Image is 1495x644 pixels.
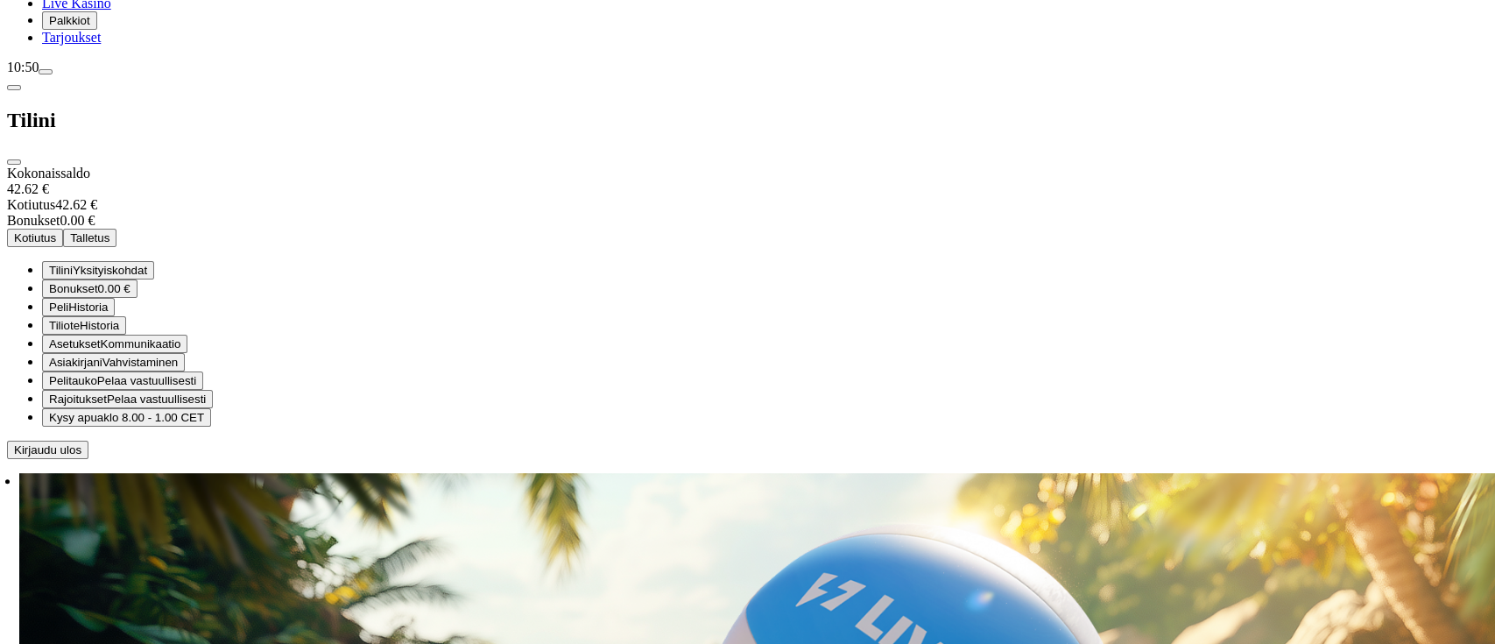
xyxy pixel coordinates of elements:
[42,298,115,316] button: history iconPeliHistoria
[49,393,107,406] span: Rajoitukset
[68,301,108,314] span: Historia
[42,30,101,45] a: gift-inverted iconTarjoukset
[42,11,97,30] button: reward iconPalkkiot
[70,231,109,244] span: Talletus
[7,441,88,459] button: Kirjaudu ulos
[7,109,1488,132] h2: Tilini
[97,374,196,387] span: Pelaa vastuullisesti
[42,353,185,372] button: document iconAsiakirjaniVahvistaminen
[7,229,63,247] button: Kotiutus
[42,261,154,280] button: user-circle iconTiliniYksityiskohdat
[49,264,73,277] span: Tilini
[101,337,181,350] span: Kommunikaatio
[42,390,213,408] button: limits iconRajoituksetPelaa vastuullisesti
[14,443,81,456] span: Kirjaudu ulos
[42,408,211,427] button: headphones iconKysy apuaklo 8.00 - 1.00 CET
[7,197,55,212] span: Kotiutus
[42,30,101,45] span: Tarjoukset
[7,181,1488,197] div: 42.62 €
[39,69,53,74] button: menu
[42,335,187,353] button: toggle iconAsetuksetKommunikaatio
[42,316,126,335] button: transactions iconTilioteHistoria
[42,372,203,390] button: clock iconPelitaukoPelaa vastuullisesti
[107,393,206,406] span: Pelaa vastuullisesti
[103,411,204,424] span: klo 8.00 - 1.00 CET
[7,159,21,165] button: close
[7,213,60,228] span: Bonukset
[7,213,1488,229] div: 0.00 €
[49,411,103,424] span: Kysy apua
[7,60,39,74] span: 10:50
[73,264,147,277] span: Yksityiskohdat
[49,301,68,314] span: Peli
[49,14,90,27] span: Palkkiot
[7,85,21,90] button: chevron-left icon
[7,166,1488,197] div: Kokonaissaldo
[49,356,102,369] span: Asiakirjani
[49,319,80,332] span: Tiliote
[98,282,130,295] span: 0.00 €
[102,356,178,369] span: Vahvistaminen
[49,337,101,350] span: Asetukset
[63,229,116,247] button: Talletus
[42,280,138,298] button: smiley iconBonukset0.00 €
[14,231,56,244] span: Kotiutus
[80,319,119,332] span: Historia
[7,197,1488,213] div: 42.62 €
[49,374,97,387] span: Pelitauko
[49,282,98,295] span: Bonukset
